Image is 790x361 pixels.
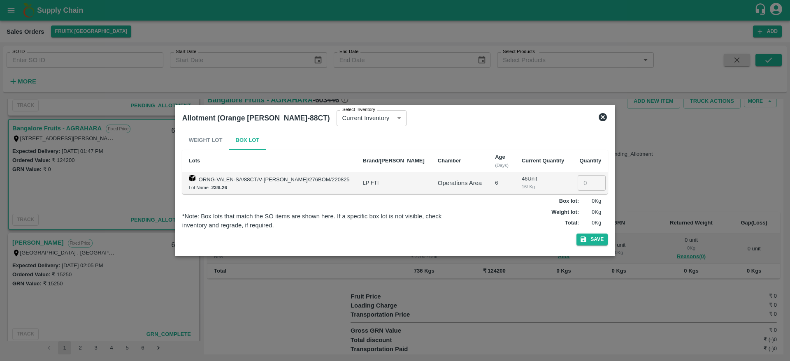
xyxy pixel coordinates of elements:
[189,184,350,191] div: Lot Name -
[578,175,606,191] input: 0
[515,172,571,194] td: 46 Unit
[522,183,564,190] div: 16 / Kg
[495,162,509,169] div: (Days)
[495,154,505,160] b: Age
[189,157,200,164] b: Lots
[559,197,579,205] label: Box lot :
[342,113,390,123] p: Current Inventory
[488,172,515,194] td: 6
[576,234,608,245] button: Save
[579,157,601,164] b: Quantity
[211,185,227,190] b: 234L26
[565,219,579,227] label: Total :
[438,157,461,164] b: Chamber
[189,175,195,181] img: box
[182,172,356,194] td: ORNG-VALEN-SA/88CT/V-[PERSON_NAME]/276BOM/220825
[342,106,375,113] label: Select Inventory
[182,114,330,122] b: Allotment (Orange [PERSON_NAME]-88CT)
[581,208,601,216] p: 0 Kg
[522,157,564,164] b: Current Quantity
[229,130,266,150] button: Box Lot
[182,212,466,230] div: *Note: Box lots that match the SO items are shown here. If a specific box lot is not visible, che...
[363,157,425,164] b: Brand/[PERSON_NAME]
[581,219,601,227] p: 0 Kg
[356,172,431,194] td: LP FTI
[551,208,579,216] label: Weight lot :
[581,197,601,205] p: 0 Kg
[438,178,482,187] div: Operations Area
